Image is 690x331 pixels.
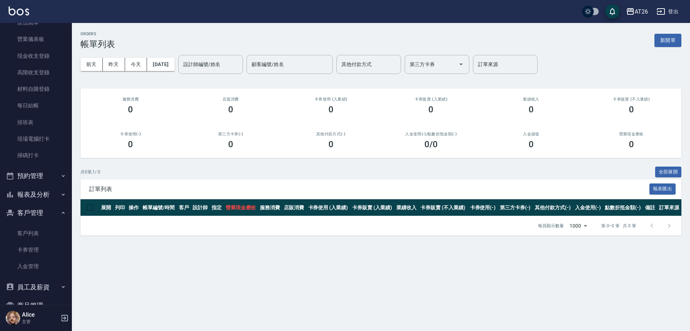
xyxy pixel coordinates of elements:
th: 其他付款方式(-) [533,199,573,216]
button: AT26 [623,4,651,19]
a: 每日結帳 [3,97,69,114]
th: 第三方卡券(-) [498,199,533,216]
h3: 0 [328,104,333,115]
th: 展開 [99,199,113,216]
a: 入金管理 [3,258,69,275]
div: AT26 [635,7,648,16]
th: 卡券使用 (入業績) [307,199,351,216]
h2: 卡券使用(-) [89,132,172,136]
th: 指定 [210,199,224,216]
p: 每頁顯示數量 [538,223,564,229]
th: 營業現金應收 [224,199,258,216]
th: 卡券販賣 (入業績) [350,199,395,216]
h2: 營業現金應收 [590,132,673,136]
h2: 店販消費 [189,97,272,102]
th: 客戶 [177,199,191,216]
a: 現場電腦打卡 [3,131,69,147]
h5: Alice [22,311,59,318]
button: save [605,4,620,19]
th: 入金使用(-) [573,199,603,216]
h2: ORDERS [80,32,115,36]
button: 昨天 [103,58,125,71]
th: 備註 [643,199,657,216]
h3: 帳單列表 [80,39,115,49]
a: 高階收支登錄 [3,64,69,81]
h2: 其他付款方式(-) [289,132,372,136]
p: 共 0 筆, 1 / 0 [80,169,100,175]
h3: 0 [328,139,333,149]
h3: 0 [629,104,634,115]
a: 掃碼打卡 [3,147,69,164]
button: 商品管理 [3,296,69,315]
h3: 0 [428,104,433,115]
th: 店販消費 [282,199,306,216]
h2: 卡券販賣 (入業績) [390,97,473,102]
h3: 0 /0 [424,139,438,149]
h2: 卡券販賣 (不入業績) [590,97,673,102]
button: 客戶管理 [3,204,69,222]
a: 營業儀表板 [3,31,69,47]
span: 訂單列表 [89,186,649,193]
a: 報表匯出 [649,185,676,192]
th: 業績收入 [395,199,419,216]
th: 帳單編號/時間 [141,199,177,216]
img: Person [6,311,20,325]
h2: 入金儲值 [490,132,573,136]
button: Open [455,59,467,70]
button: 預約管理 [3,167,69,185]
h3: 0 [529,139,534,149]
button: 前天 [80,58,103,71]
h3: 服務消費 [89,97,172,102]
th: 點數折抵金額(-) [603,199,643,216]
h3: 0 [228,139,233,149]
a: 新開單 [654,37,681,43]
a: 現金收支登錄 [3,48,69,64]
th: 設計師 [191,199,210,216]
img: Logo [9,6,29,15]
th: 操作 [127,199,141,216]
p: 主管 [22,318,59,325]
h2: 第三方卡券(-) [189,132,272,136]
button: 員工及薪資 [3,278,69,297]
button: [DATE] [147,58,174,71]
button: 報表匯出 [649,183,676,195]
a: 卡券管理 [3,242,69,258]
p: 第 0–0 筆 共 0 筆 [601,223,636,229]
a: 材料自購登錄 [3,81,69,97]
th: 服務消費 [258,199,282,216]
h2: 入金使用(-) /點數折抵金額(-) [390,132,473,136]
th: 訂單來源 [657,199,681,216]
h2: 卡券使用 (入業績) [289,97,372,102]
h3: 0 [629,139,634,149]
th: 卡券使用(-) [468,199,498,216]
button: 全部展開 [655,167,682,178]
th: 列印 [113,199,127,216]
button: 報表及分析 [3,185,69,204]
div: 1000 [567,216,590,236]
a: 排班表 [3,114,69,131]
th: 卡券販賣 (不入業績) [419,199,468,216]
h3: 0 [529,104,534,115]
h2: 業績收入 [490,97,573,102]
a: 客戶列表 [3,225,69,242]
button: 登出 [654,5,681,18]
button: 今天 [125,58,147,71]
a: 座位開單 [3,14,69,31]
h3: 0 [128,139,133,149]
h3: 0 [228,104,233,115]
button: 新開單 [654,34,681,47]
h3: 0 [128,104,133,115]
